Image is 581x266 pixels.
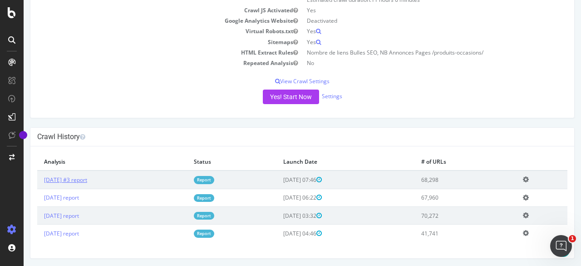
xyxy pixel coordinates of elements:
p: View Crawl Settings [14,77,544,85]
td: Sitemaps [14,37,279,47]
a: [DATE] report [20,230,55,237]
a: [DATE] #3 report [20,176,64,184]
span: [DATE] 04:46 [260,230,298,237]
a: Settings [298,92,319,100]
td: Google Analytics Website [14,15,279,26]
div: Tooltip anchor [19,131,27,139]
iframe: Intercom live chat [550,235,572,257]
a: Report [170,176,191,184]
th: # of URLs [391,153,492,171]
th: Launch Date [253,153,390,171]
span: [DATE] 07:46 [260,176,298,184]
td: Deactivated [279,15,544,26]
a: [DATE] report [20,212,55,220]
span: [DATE] 03:32 [260,212,298,220]
button: Yes! Start Now [239,90,295,104]
td: 68,298 [391,171,492,189]
td: Crawl JS Activated [14,5,279,15]
td: 41,741 [391,225,492,242]
td: Nombre de liens Bulles SEO, NB Annonces Pages /produits-occasions/ [279,47,544,58]
span: 1 [569,235,576,242]
span: [DATE] 06:22 [260,194,298,201]
td: Virtual Robots.txt [14,26,279,36]
td: No [279,58,544,68]
td: Yes [279,5,544,15]
a: [DATE] report [20,194,55,201]
td: Yes [279,26,544,36]
td: 70,272 [391,206,492,224]
a: Report [170,212,191,220]
td: Repeated Analysis [14,58,279,68]
td: HTML Extract Rules [14,47,279,58]
h4: Crawl History [14,132,544,141]
a: Report [170,194,191,202]
td: 67,960 [391,189,492,206]
th: Analysis [14,153,163,171]
th: Status [163,153,253,171]
td: Yes [279,37,544,47]
a: Report [170,230,191,237]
